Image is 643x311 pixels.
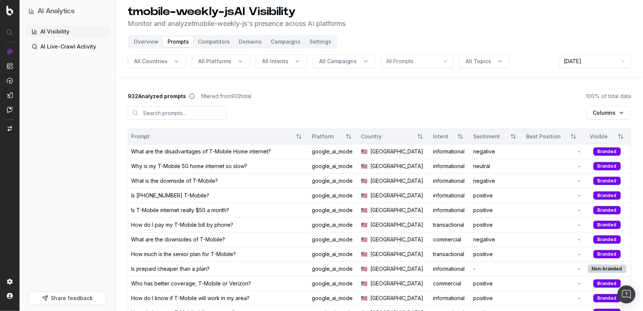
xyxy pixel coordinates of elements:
[6,6,13,15] img: Botify logo
[588,265,626,273] div: Non-branded
[361,294,368,302] span: 🇺🇸
[7,293,13,299] img: My account
[593,221,621,229] div: Branded
[262,58,288,65] span: All Intents
[163,36,193,47] button: Prompts
[29,291,106,305] button: Share feedback
[526,148,580,155] div: -
[361,280,368,287] span: 🇺🇸
[473,133,504,140] div: Sentiment
[526,206,580,214] div: -
[593,162,621,170] div: Branded
[201,93,251,100] span: filtered from 932 total
[593,235,621,244] div: Branded
[593,177,621,185] div: Branded
[473,192,520,199] div: positive
[128,106,227,120] input: Search prompts...
[266,36,305,47] button: Campaigns
[128,5,346,18] h1: tmobile-weekly-js AI Visibility
[371,192,424,199] span: [GEOGRAPHIC_DATA]
[593,206,621,214] div: Branded
[473,148,520,155] div: negative
[433,265,467,273] div: informational
[371,206,424,214] span: [GEOGRAPHIC_DATA]
[473,294,520,302] div: positive
[312,192,355,199] div: google_ai_mode
[526,192,580,199] div: -
[473,236,520,243] div: negative
[312,250,355,258] div: google_ai_mode
[473,250,520,258] div: positive
[198,58,231,65] span: All Platforms
[361,177,368,185] span: 🇺🇸
[433,177,467,185] div: informational
[371,265,424,273] span: [GEOGRAPHIC_DATA]
[454,130,467,143] button: Sort
[292,130,306,143] button: Sort
[131,177,218,185] div: What is the downside of T-Mobile?
[312,265,355,273] div: google_ai_mode
[526,133,564,140] div: Best Position
[7,63,13,69] img: Intelligence
[361,192,368,199] span: 🇺🇸
[38,6,75,17] h1: AI Analytics
[131,148,271,155] div: What are the disadvantages of T-Mobile Home internet?
[7,77,13,84] img: Activation
[567,130,580,143] button: Sort
[361,265,368,273] span: 🇺🇸
[129,36,163,47] button: Overview
[617,285,635,303] div: Open Intercom Messenger
[361,236,368,243] span: 🇺🇸
[473,265,520,273] div: -
[507,130,520,143] button: Sort
[131,250,236,258] div: How much is the senior plan for T-Mobile?
[312,177,355,185] div: google_ai_mode
[131,236,225,243] div: What are the downsides of T-Mobile?
[319,58,357,65] span: All Campaigns
[526,294,580,302] div: -
[131,206,229,214] div: Is T-Mobile internet really $50 a month?
[342,130,355,143] button: Sort
[433,280,467,287] div: commercial
[312,148,355,155] div: google_ai_mode
[361,133,411,140] div: Country
[131,133,289,140] div: Prompt
[371,280,424,287] span: [GEOGRAPHIC_DATA]
[526,177,580,185] div: -
[234,36,266,47] button: Domains
[131,294,249,302] div: How do I know if T-Mobile will work in my area?
[361,221,368,229] span: 🇺🇸
[312,294,355,302] div: google_ai_mode
[361,206,368,214] span: 🇺🇸
[26,26,109,38] a: AI Visibility
[433,250,467,258] div: transactional
[7,92,13,98] img: Studio
[26,41,109,53] a: AI Live-Crawl Activity
[134,58,168,65] span: All Countries
[526,250,580,258] div: -
[312,280,355,287] div: google_ai_mode
[614,130,628,143] button: Sort
[586,106,631,120] button: Columns
[466,58,491,65] span: All Topics
[312,133,339,140] div: Platform
[433,294,467,302] div: informational
[433,221,467,229] div: transactional
[473,162,520,170] div: neutral
[312,236,355,243] div: google_ai_mode
[473,221,520,229] div: positive
[312,162,355,170] div: google_ai_mode
[7,49,13,55] img: Analytics
[131,221,233,229] div: How do I pay my T-Mobile bill by phone?
[473,280,520,287] div: positive
[361,250,368,258] span: 🇺🇸
[433,162,467,170] div: informational
[433,236,467,243] div: commercial
[131,162,247,170] div: Why is my T-Mobile 5G home internet so slow?
[526,280,580,287] div: -
[473,206,520,214] div: positive
[305,36,336,47] button: Settings
[371,162,424,170] span: [GEOGRAPHIC_DATA]
[312,206,355,214] div: google_ai_mode
[29,6,106,17] button: AI Analytics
